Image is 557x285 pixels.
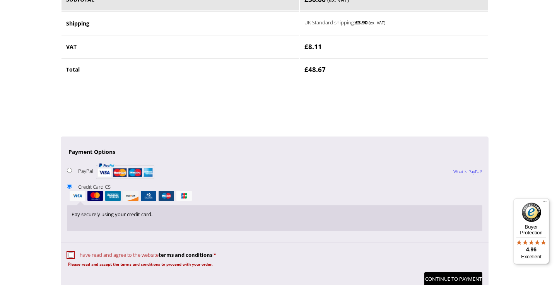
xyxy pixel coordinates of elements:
label: PayPal [78,167,154,174]
bdi: 48.67 [304,65,326,74]
img: amex [105,191,121,201]
label: Credit Card CS [67,183,482,201]
bdi: 3.90 [355,19,367,26]
button: Trusted Shops TrustmarkBuyer Protection4.96Excellent [513,198,549,264]
p: Please read and accept the terms and conditions to proceed with your order. [68,260,481,269]
a: terms and conditions [159,251,212,258]
span: I have read and agree to the website [77,251,212,258]
span: £ [304,65,308,74]
img: dinersclub [141,191,156,201]
img: visa [70,191,85,201]
iframe: reCAPTCHA [61,90,178,120]
img: PayPal acceptance mark [96,161,154,181]
th: VAT [62,36,299,58]
img: discover [123,191,138,201]
img: mastercard [87,191,103,201]
p: Pay securely using your credit card. [72,210,478,219]
span: £ [355,19,358,26]
span: 4.96 [526,246,536,253]
img: jcb [176,191,192,201]
th: Total [62,58,299,80]
abbr: required [214,251,216,258]
img: Trusted Shops Trustmark [522,203,541,222]
a: What is PayPal? [453,162,482,182]
bdi: 8.11 [304,42,322,51]
th: Shipping [62,11,299,35]
p: Excellent [513,254,549,260]
button: Menu [540,198,549,208]
img: maestro [159,191,174,201]
span: £ [304,42,308,51]
input: I have read and agree to the websiteterms and conditions * [68,253,73,258]
p: Buyer Protection [513,224,549,236]
small: (ex. VAT) [369,20,385,26]
label: UK Standard shipping: [304,17,465,27]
